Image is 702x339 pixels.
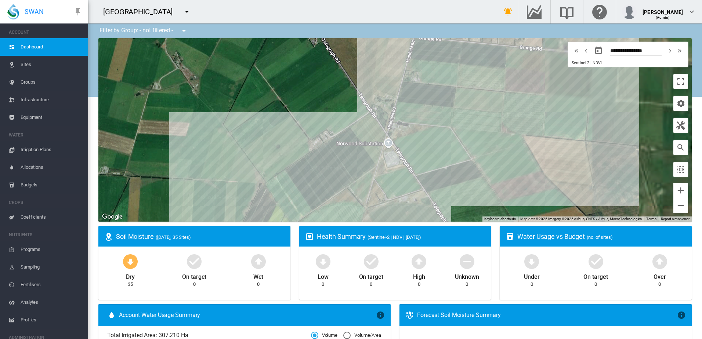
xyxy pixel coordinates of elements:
[126,270,135,281] div: Dry
[455,270,479,281] div: Unknown
[524,270,540,281] div: Under
[676,99,685,108] md-icon: icon-cog
[318,270,329,281] div: Low
[317,232,485,241] div: Health Summary
[656,15,670,19] span: (Admin)
[591,43,606,58] button: md-calendar
[116,232,285,241] div: Soil Moisture
[177,23,191,38] button: icon-menu-down
[104,232,113,241] md-icon: icon-map-marker-radius
[581,46,591,55] button: icon-chevron-left
[21,311,82,329] span: Profiles
[343,332,381,339] md-radio-button: Volume/Area
[376,311,385,320] md-icon: icon-information
[558,7,576,16] md-icon: Search the knowledge base
[504,7,513,16] md-icon: icon-bell-ring
[673,162,688,177] button: icon-select-all
[21,176,82,194] span: Budgets
[520,217,642,221] span: Map data ©2025 Imagery ©2025 Airbus, CNES / Airbus, Maxar Technologies
[180,26,188,35] md-icon: icon-menu-down
[583,270,608,281] div: On target
[21,276,82,294] span: Fertilisers
[587,252,605,270] md-icon: icon-checkbox-marked-circle
[666,46,674,55] md-icon: icon-chevron-right
[182,7,191,16] md-icon: icon-menu-down
[9,26,82,38] span: ACCOUNT
[128,281,133,288] div: 35
[100,212,124,222] a: Open this area in Google Maps (opens a new window)
[501,4,515,19] button: icon-bell-ring
[676,165,685,174] md-icon: icon-select-all
[673,183,688,198] button: Zoom in
[21,38,82,56] span: Dashboard
[665,46,675,55] button: icon-chevron-right
[651,252,669,270] md-icon: icon-arrow-up-bold-circle
[185,252,203,270] md-icon: icon-checkbox-marked-circle
[122,252,139,270] md-icon: icon-arrow-down-bold-circle
[676,46,684,55] md-icon: icon-chevron-double-right
[506,232,514,241] md-icon: icon-cup-water
[257,281,260,288] div: 0
[180,4,194,19] button: icon-menu-down
[21,241,82,258] span: Programs
[182,270,206,281] div: On target
[413,270,425,281] div: High
[100,212,124,222] img: Google
[572,46,580,55] md-icon: icon-chevron-double-left
[362,252,380,270] md-icon: icon-checkbox-marked-circle
[21,73,82,91] span: Groups
[9,229,82,241] span: NUTRIENTS
[603,61,604,65] span: |
[676,143,685,152] md-icon: icon-magnify
[193,281,196,288] div: 0
[368,234,421,240] span: (Sentinel-2 | NDVI, [DATE])
[591,7,608,16] md-icon: Click here for help
[370,281,372,288] div: 0
[21,294,82,311] span: Analytes
[25,7,44,16] span: SWAN
[156,234,191,240] span: ([DATE], 35 Sites)
[572,46,581,55] button: icon-chevron-double-left
[21,258,82,276] span: Sampling
[405,311,414,320] md-icon: icon-thermometer-lines
[466,281,468,288] div: 0
[582,46,590,55] md-icon: icon-chevron-left
[587,234,613,240] span: (no. of sites)
[103,7,179,17] div: [GEOGRAPHIC_DATA]
[517,232,686,241] div: Water Usage vs Budget
[484,216,516,222] button: Keyboard shortcuts
[687,7,696,16] md-icon: icon-chevron-down
[21,109,82,126] span: Equipment
[9,129,82,141] span: WATER
[305,232,314,241] md-icon: icon-heart-box-outline
[646,217,656,221] a: Terms
[673,198,688,213] button: Zoom out
[458,252,476,270] md-icon: icon-minus-circle
[253,270,264,281] div: Wet
[572,61,601,65] span: Sentinel-2 | NDVI
[21,56,82,73] span: Sites
[21,91,82,109] span: Infrastructure
[73,7,82,16] md-icon: icon-pin
[673,96,688,111] button: icon-cog
[94,23,193,38] div: Filter by Group: - not filtered -
[531,281,533,288] div: 0
[661,217,690,221] a: Report a map error
[654,270,666,281] div: Over
[675,46,684,55] button: icon-chevron-double-right
[107,311,116,320] md-icon: icon-water
[594,281,597,288] div: 0
[418,281,420,288] div: 0
[673,74,688,89] button: Toggle fullscreen view
[250,252,267,270] md-icon: icon-arrow-up-bold-circle
[525,7,543,16] md-icon: Go to the Data Hub
[322,281,324,288] div: 0
[21,208,82,226] span: Coefficients
[21,158,82,176] span: Allocations
[9,197,82,208] span: CROPS
[523,252,540,270] md-icon: icon-arrow-down-bold-circle
[311,332,337,339] md-radio-button: Volume
[417,311,677,319] div: Forecast Soil Moisture Summary
[21,141,82,158] span: Irrigation Plans
[7,4,19,19] img: SWAN-Landscape-Logo-Colour-drop.png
